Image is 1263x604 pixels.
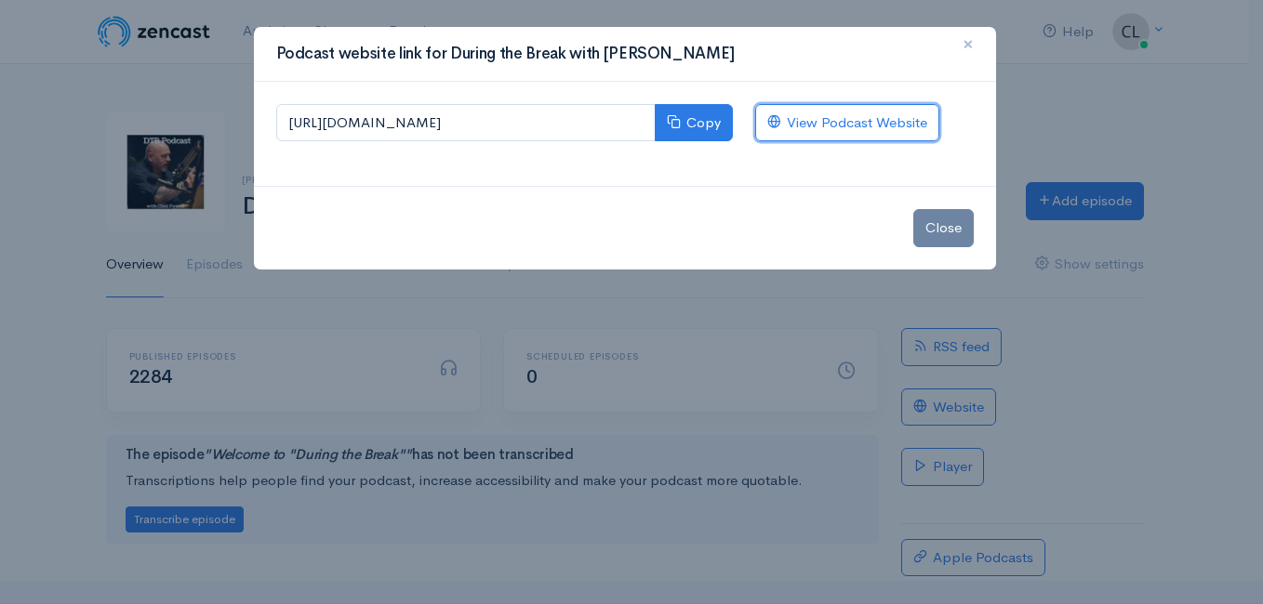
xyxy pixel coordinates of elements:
a: View Podcast Website [755,104,939,142]
button: Close [940,20,996,71]
button: Copy [655,104,733,142]
h3: Podcast website link for During the Break with [PERSON_NAME] [276,42,736,66]
button: Close [913,209,974,247]
span: × [963,31,974,58]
